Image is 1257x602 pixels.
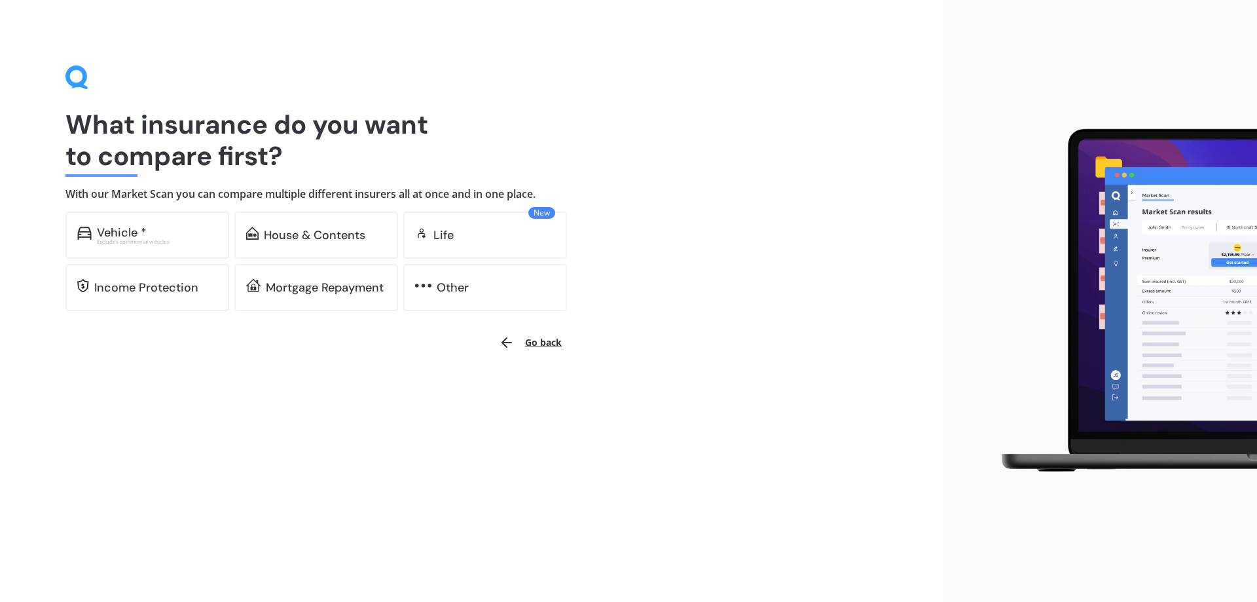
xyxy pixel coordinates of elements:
div: House & Contents [264,229,365,242]
h4: With our Market Scan you can compare multiple different insurers all at once and in one place. [65,187,877,201]
div: Other [437,281,469,294]
img: life.f720d6a2d7cdcd3ad642.svg [415,227,428,240]
div: Life [433,229,454,242]
button: Go back [491,327,570,358]
div: Income Protection [94,281,198,294]
div: Vehicle * [97,226,147,239]
span: New [528,207,555,219]
img: laptop.webp [983,121,1257,481]
h1: What insurance do you want to compare first? [65,109,877,172]
img: car.f15378c7a67c060ca3f3.svg [77,227,92,240]
div: Excludes commercial vehicles [97,239,217,244]
div: Mortgage Repayment [266,281,384,294]
img: mortgage.098ac213e5e1dbe60cc2.svg [246,279,261,292]
img: income.d9b7b7fb96f7e1c2addc.svg [77,279,89,292]
img: home-and-contents.b802091223b8502ef2dd.svg [246,227,259,240]
img: other.81dba5aafe580aa69f38.svg [415,279,431,292]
